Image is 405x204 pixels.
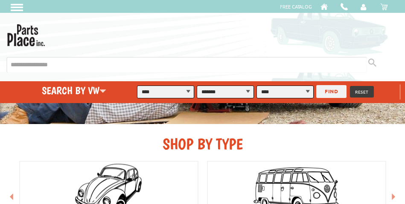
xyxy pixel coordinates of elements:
button: FIND [316,85,347,98]
img: Parts Place Inc! [6,21,46,46]
h4: Search by VW [7,84,140,97]
span: RESET [355,89,369,95]
h2: SHOP BY TYPE [13,135,392,153]
button: RESET [350,86,374,98]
